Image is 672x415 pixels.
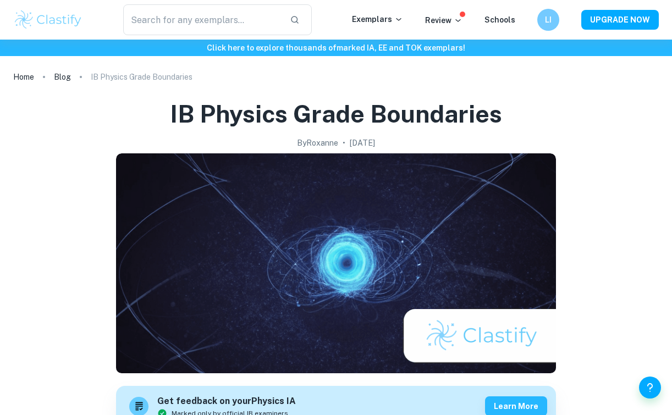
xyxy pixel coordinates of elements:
p: Exemplars [352,13,403,25]
button: LI [537,9,559,31]
p: IB Physics Grade Boundaries [91,71,192,83]
button: Help and Feedback [639,377,661,399]
a: Blog [54,69,71,85]
p: • [343,137,345,149]
a: Home [13,69,34,85]
h2: By Roxanne [297,137,338,149]
h2: [DATE] [350,137,375,149]
img: IB Physics Grade Boundaries cover image [116,153,556,373]
p: Review [425,14,462,26]
a: Schools [484,15,515,24]
h1: IB Physics Grade Boundaries [170,98,502,130]
button: UPGRADE NOW [581,10,659,30]
h6: LI [542,14,555,26]
h6: Get feedback on your Physics IA [157,395,296,408]
h6: Click here to explore thousands of marked IA, EE and TOK exemplars ! [2,42,670,54]
img: Clastify logo [13,9,83,31]
input: Search for any exemplars... [123,4,280,35]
